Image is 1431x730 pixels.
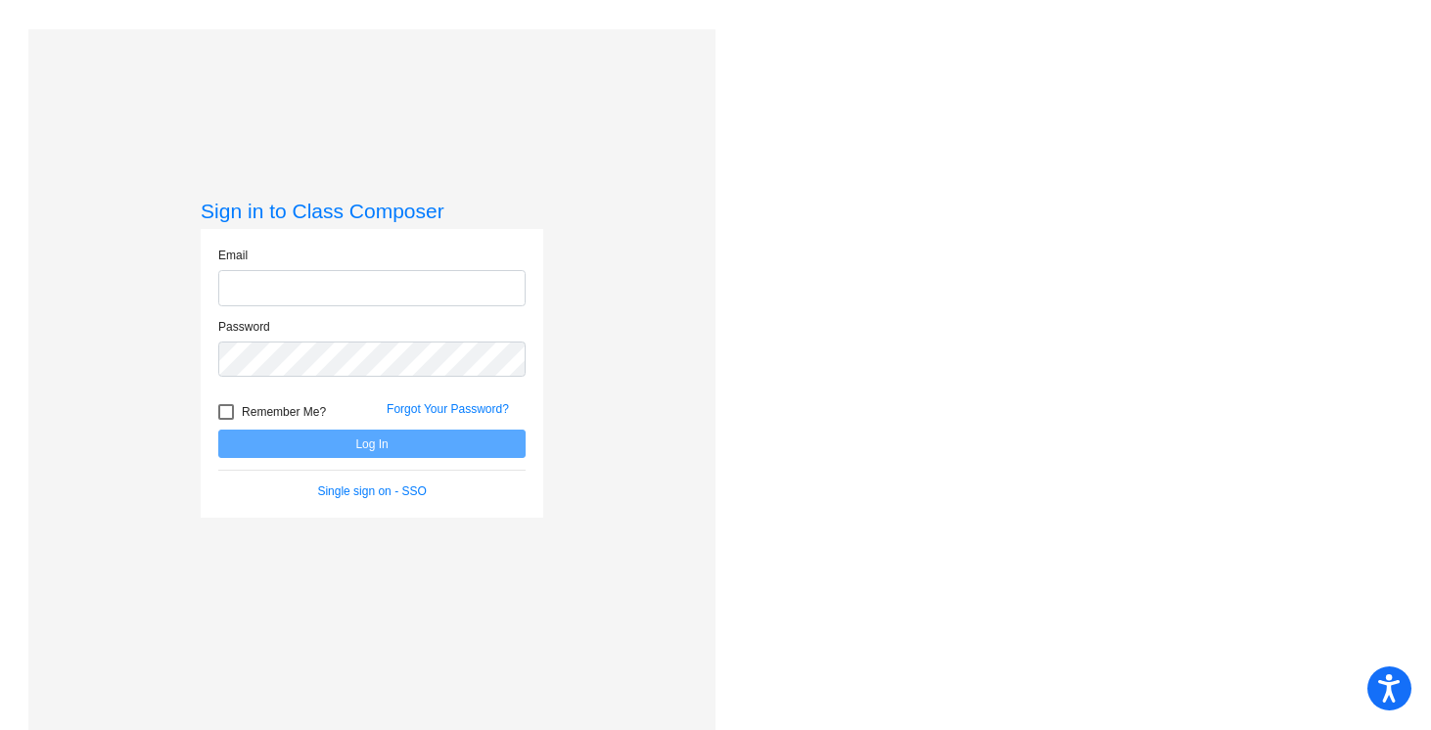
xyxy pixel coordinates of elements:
[201,199,543,223] h3: Sign in to Class Composer
[218,318,270,336] label: Password
[317,484,426,498] a: Single sign on - SSO
[218,247,248,264] label: Email
[242,400,326,424] span: Remember Me?
[387,402,509,416] a: Forgot Your Password?
[218,430,526,458] button: Log In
